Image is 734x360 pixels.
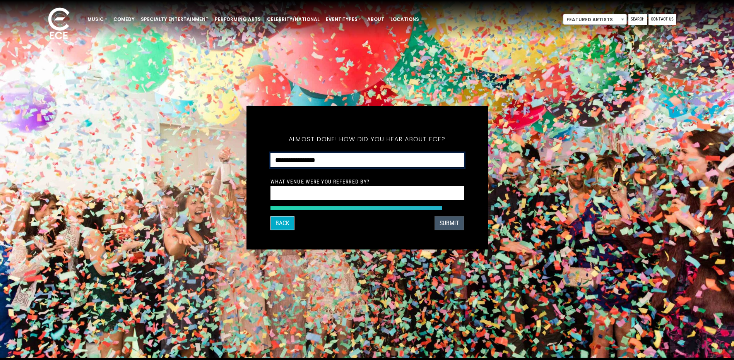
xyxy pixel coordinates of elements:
a: Locations [387,13,422,26]
a: Comedy [110,13,138,26]
label: What venue were you referred by? [270,178,370,185]
button: Back [270,216,294,230]
a: Music [84,13,110,26]
button: SUBMIT [435,216,464,230]
a: Celebrity/National [264,13,323,26]
a: Event Types [323,13,364,26]
a: Performing Arts [212,13,264,26]
h5: Almost done! How did you hear about ECE? [270,125,464,153]
span: Featured Artists [563,14,626,25]
a: Specialty Entertainment [138,13,212,26]
a: Contact Us [648,14,676,25]
img: ece_new_logo_whitev2-1.png [39,5,78,43]
a: About [364,13,387,26]
a: Search [628,14,647,25]
select: How did you hear about ECE [270,153,464,168]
